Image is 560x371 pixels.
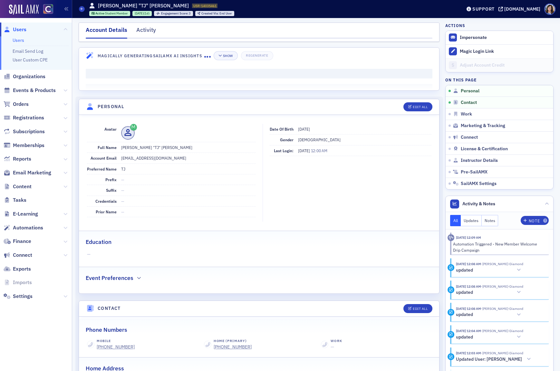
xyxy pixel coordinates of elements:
[456,290,473,295] h5: updated
[456,289,523,296] button: updated
[4,293,33,300] a: Settings
[97,339,135,344] div: Mobile
[121,153,256,163] dd: [EMAIL_ADDRESS][DOMAIN_NAME]
[4,265,31,273] a: Exports
[481,284,523,289] span: TJ Davis-Diamond
[4,114,44,121] a: Registrations
[450,215,461,226] button: All
[95,11,105,15] span: Active
[121,199,124,204] span: —
[223,54,233,58] div: Show
[298,148,311,153] span: [DATE]
[472,6,495,12] div: Support
[448,331,454,338] div: Update
[544,4,555,15] span: Profile
[13,169,51,176] span: Email Marketing
[448,234,454,241] div: Activity
[403,102,432,111] button: Edit All
[4,279,32,286] a: Imports
[13,197,26,204] span: Tasks
[460,62,550,68] div: Adjust Account Credit
[13,183,32,190] span: Content
[105,11,128,15] span: Student Member
[13,101,29,108] span: Orders
[13,155,31,162] span: Reports
[121,188,124,193] span: —
[270,126,294,132] span: Date of Birth
[214,339,252,344] div: Home (Primary)
[274,148,294,153] span: Last Login:
[241,51,273,60] button: Regenerate
[195,11,234,16] div: Created Via: End User
[4,155,31,162] a: Reports
[193,4,217,8] span: USR-14035461
[498,7,543,11] button: [DOMAIN_NAME]
[331,339,342,344] div: Work
[9,5,39,15] a: SailAMX
[86,26,127,39] div: Account Details
[461,146,508,152] span: License & Certification
[86,274,133,282] h2: Event Preferences
[13,37,24,43] a: Users
[135,11,150,15] div: (1d)
[456,356,533,363] button: Updated User: [PERSON_NAME]
[121,164,256,174] dd: TJ
[39,4,53,15] a: View Homepage
[446,44,553,58] button: Magic Login Link
[460,35,487,41] button: Impersonate
[13,57,48,63] a: User Custom CPE
[456,267,523,274] button: updated
[529,219,540,223] div: Note
[13,73,45,80] span: Organizations
[89,11,130,16] div: Active: Active: Student Member
[106,188,117,193] span: Suffix
[4,197,26,204] a: Tasks
[154,11,193,16] div: Engagement Score: 3
[214,51,238,60] button: Show
[448,264,454,271] div: Update
[456,306,481,311] time: 9/24/2025 12:08 AM
[456,334,523,340] button: updated
[448,286,454,293] div: Update
[4,26,26,33] a: Users
[13,252,32,259] span: Connect
[456,311,523,318] button: updated
[456,329,481,333] time: 9/24/2025 12:04 AM
[481,351,523,355] span: TJ Davis-Diamond
[456,284,481,289] time: 9/24/2025 12:08 AM
[13,238,31,245] span: Finance
[482,215,498,226] button: Notes
[280,137,294,142] span: Gender
[461,215,482,226] button: Updates
[91,155,117,161] span: Account Email
[461,169,488,175] span: Pre-SailAMX
[445,23,465,28] h4: Actions
[132,11,152,16] div: 2025-09-24 00:00:00
[461,158,498,163] span: Instructor Details
[13,128,45,135] span: Subscriptions
[504,6,540,12] div: [DOMAIN_NAME]
[456,235,481,240] time: 9/24/2025 12:09 AM
[481,329,523,333] span: TJ Davis-Diamond
[456,312,473,318] h5: updated
[201,12,232,15] div: End User
[4,128,45,135] a: Subscriptions
[96,209,117,214] span: Prior Name
[4,252,32,259] a: Connect
[4,87,56,94] a: Events & Products
[98,145,117,150] span: Full Name
[86,238,111,246] h2: Education
[461,111,472,117] span: Work
[413,307,428,311] div: Edit All
[311,148,327,153] span: 12:00 AM
[13,265,31,273] span: Exports
[4,101,29,108] a: Orders
[4,224,43,231] a: Automations
[13,210,38,218] span: E-Learning
[121,142,256,153] dd: [PERSON_NAME] "TJ" [PERSON_NAME]
[97,344,135,350] a: [PHONE_NUMBER]
[98,53,204,59] h4: Magically Generating SailAMX AI Insights
[521,216,549,225] button: Note
[136,26,156,38] div: Activity
[43,4,53,14] img: SailAMX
